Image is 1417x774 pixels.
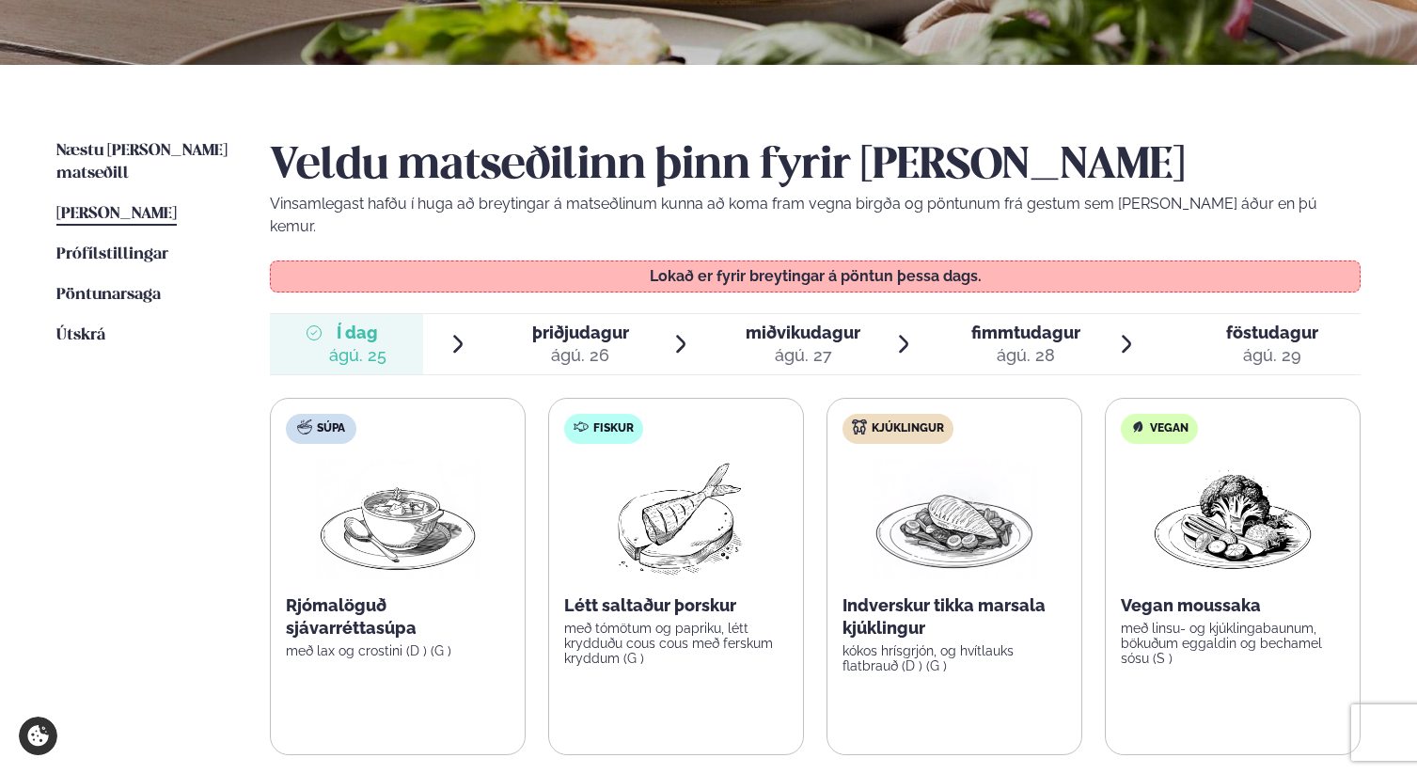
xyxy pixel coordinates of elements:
[842,643,1066,673] p: kókos hrísgrjón, og hvítlauks flatbrauð (D ) (G )
[56,324,105,347] a: Útskrá
[19,717,57,755] a: Cookie settings
[329,344,386,367] div: ágú. 25
[286,594,510,640] p: Rjómalöguð sjávarréttasúpa
[1121,594,1345,617] p: Vegan moussaka
[574,419,589,434] img: fish.svg
[56,327,105,343] span: Útskrá
[593,459,760,579] img: Fish.png
[746,323,860,342] span: miðvikudagur
[1130,419,1145,434] img: Vegan.svg
[532,323,629,342] span: þriðjudagur
[1121,621,1345,666] p: með linsu- og kjúklingabaunum, bökuðum eggaldin og bechamel sósu (S )
[56,140,232,185] a: Næstu [PERSON_NAME] matseðill
[971,344,1080,367] div: ágú. 28
[329,322,386,344] span: Í dag
[593,421,634,436] span: Fiskur
[564,621,788,666] p: með tómötum og papriku, létt krydduðu cous cous með ferskum kryddum (G )
[1226,344,1318,367] div: ágú. 29
[971,323,1080,342] span: fimmtudagur
[56,287,161,303] span: Pöntunarsaga
[564,594,788,617] p: Létt saltaður þorskur
[286,643,510,658] p: með lax og crostini (D ) (G )
[1150,459,1315,579] img: Vegan.png
[56,284,161,307] a: Pöntunarsaga
[1226,323,1318,342] span: föstudagur
[56,206,177,222] span: [PERSON_NAME]
[532,344,629,367] div: ágú. 26
[842,594,1066,640] p: Indverskur tikka marsala kjúklingur
[56,143,228,182] span: Næstu [PERSON_NAME] matseðill
[270,193,1361,238] p: Vinsamlegast hafðu í huga að breytingar á matseðlinum kunna að koma fram vegna birgða og pöntunum...
[852,419,867,434] img: chicken.svg
[746,344,860,367] div: ágú. 27
[317,421,345,436] span: Súpa
[872,421,944,436] span: Kjúklingur
[56,246,168,262] span: Prófílstillingar
[1150,421,1189,436] span: Vegan
[56,244,168,266] a: Prófílstillingar
[56,203,177,226] a: [PERSON_NAME]
[297,419,312,434] img: soup.svg
[315,459,480,579] img: Soup.png
[872,459,1037,579] img: Chicken-breast.png
[290,269,1342,284] p: Lokað er fyrir breytingar á pöntun þessa dags.
[270,140,1361,193] h2: Veldu matseðilinn þinn fyrir [PERSON_NAME]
